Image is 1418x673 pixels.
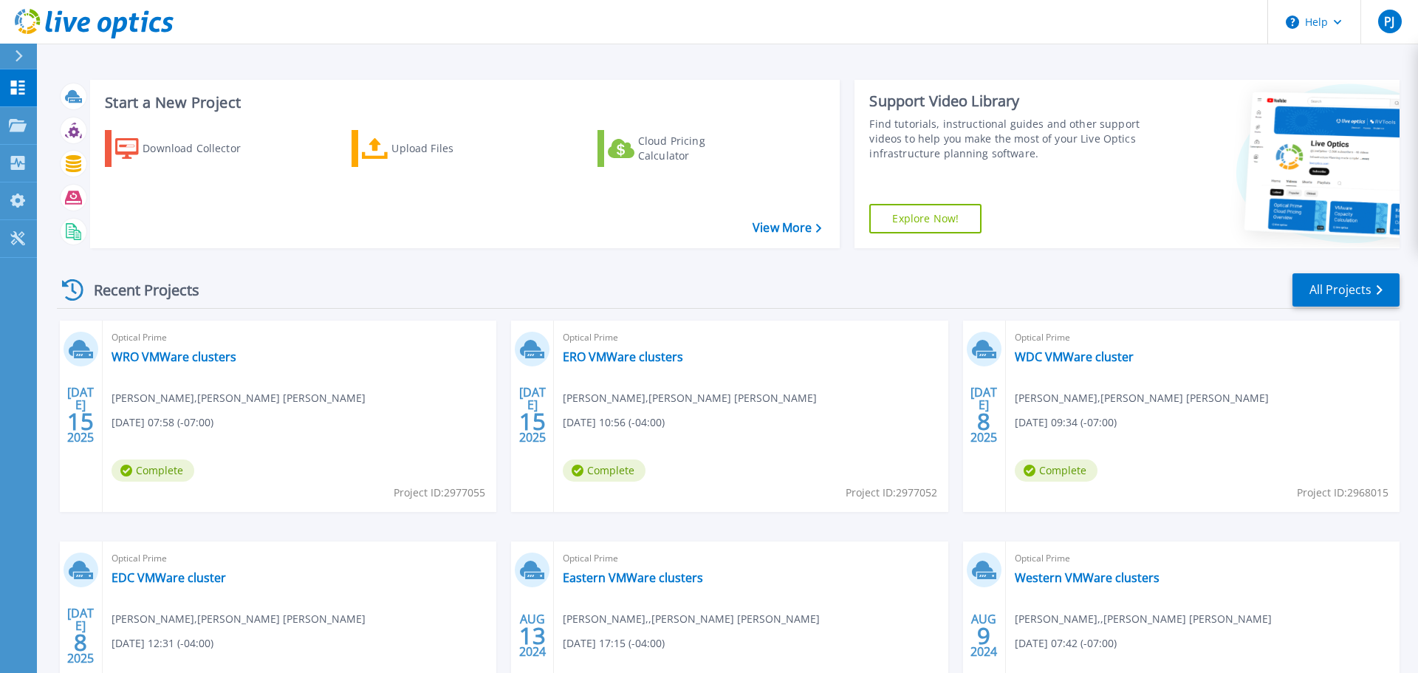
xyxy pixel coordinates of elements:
span: 15 [519,415,546,428]
div: [DATE] 2025 [66,609,95,663]
span: [PERSON_NAME], , [PERSON_NAME] [PERSON_NAME] [563,611,820,627]
span: [DATE] 07:58 (-07:00) [112,414,213,431]
a: ERO VMWare clusters [563,349,683,364]
a: All Projects [1292,273,1400,307]
span: Optical Prime [563,329,939,346]
span: [PERSON_NAME] , [PERSON_NAME] [PERSON_NAME] [1015,390,1269,406]
span: Project ID: 2968015 [1297,485,1388,501]
span: Optical Prime [1015,550,1391,567]
div: AUG 2024 [518,609,547,663]
a: WDC VMWare cluster [1015,349,1134,364]
div: Find tutorials, instructional guides and other support videos to help you make the most of your L... [869,117,1147,161]
div: Download Collector [143,134,261,163]
h3: Start a New Project [105,95,821,111]
span: PJ [1384,16,1394,27]
a: Explore Now! [869,204,982,233]
span: Complete [563,460,645,482]
span: Complete [1015,460,1097,482]
span: 9 [977,629,990,642]
span: Project ID: 2977055 [394,485,485,501]
a: Eastern VMWare clusters [563,570,703,585]
div: Support Video Library [869,92,1147,111]
span: 8 [74,636,87,649]
span: [DATE] 12:31 (-04:00) [112,635,213,652]
a: Cloud Pricing Calculator [597,130,762,167]
div: [DATE] 2025 [518,388,547,442]
a: Upload Files [352,130,516,167]
span: 13 [519,629,546,642]
a: Western VMWare clusters [1015,570,1160,585]
span: Optical Prime [1015,329,1391,346]
a: WRO VMWare clusters [112,349,236,364]
div: AUG 2024 [970,609,998,663]
span: Optical Prime [563,550,939,567]
span: Complete [112,460,194,482]
span: 15 [67,415,94,428]
a: View More [753,221,821,235]
span: [PERSON_NAME] , [PERSON_NAME] [PERSON_NAME] [112,611,366,627]
div: Cloud Pricing Calculator [638,134,756,163]
div: [DATE] 2025 [66,388,95,442]
span: [DATE] 17:15 (-04:00) [563,635,665,652]
span: 8 [977,415,990,428]
div: Recent Projects [57,272,219,308]
span: Optical Prime [112,329,487,346]
span: [DATE] 07:42 (-07:00) [1015,635,1117,652]
a: EDC VMWare cluster [112,570,226,585]
div: Upload Files [391,134,510,163]
span: [DATE] 09:34 (-07:00) [1015,414,1117,431]
span: Project ID: 2977052 [846,485,937,501]
span: [PERSON_NAME], , [PERSON_NAME] [PERSON_NAME] [1015,611,1272,627]
span: Optical Prime [112,550,487,567]
div: [DATE] 2025 [970,388,998,442]
span: [PERSON_NAME] , [PERSON_NAME] [PERSON_NAME] [112,390,366,406]
span: [DATE] 10:56 (-04:00) [563,414,665,431]
a: Download Collector [105,130,270,167]
span: [PERSON_NAME] , [PERSON_NAME] [PERSON_NAME] [563,390,817,406]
